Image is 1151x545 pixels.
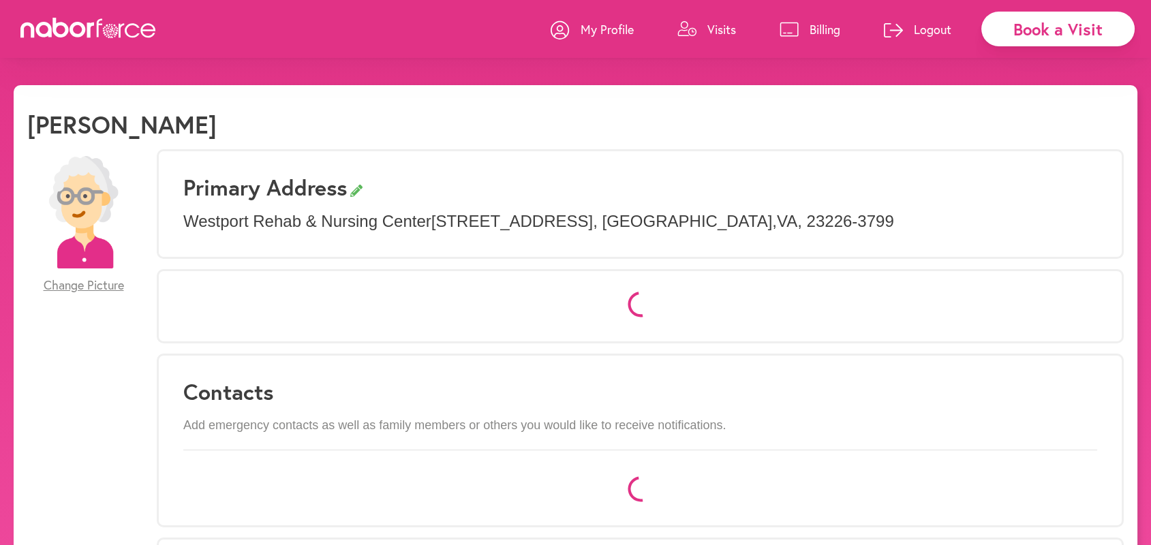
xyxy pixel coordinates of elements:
[677,9,736,50] a: Visits
[551,9,634,50] a: My Profile
[183,418,1097,433] p: Add emergency contacts as well as family members or others you would like to receive notifications.
[183,174,1097,200] h3: Primary Address
[44,278,124,293] span: Change Picture
[27,156,140,268] img: efc20bcf08b0dac87679abea64c1faab.png
[183,379,1097,405] h3: Contacts
[810,21,840,37] p: Billing
[981,12,1135,46] div: Book a Visit
[780,9,840,50] a: Billing
[581,21,634,37] p: My Profile
[914,21,951,37] p: Logout
[884,9,951,50] a: Logout
[27,110,217,139] h1: [PERSON_NAME]
[183,212,1097,232] p: Westport Rehab & Nursing Center [STREET_ADDRESS] , [GEOGRAPHIC_DATA] , VA , 23226-3799
[707,21,736,37] p: Visits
